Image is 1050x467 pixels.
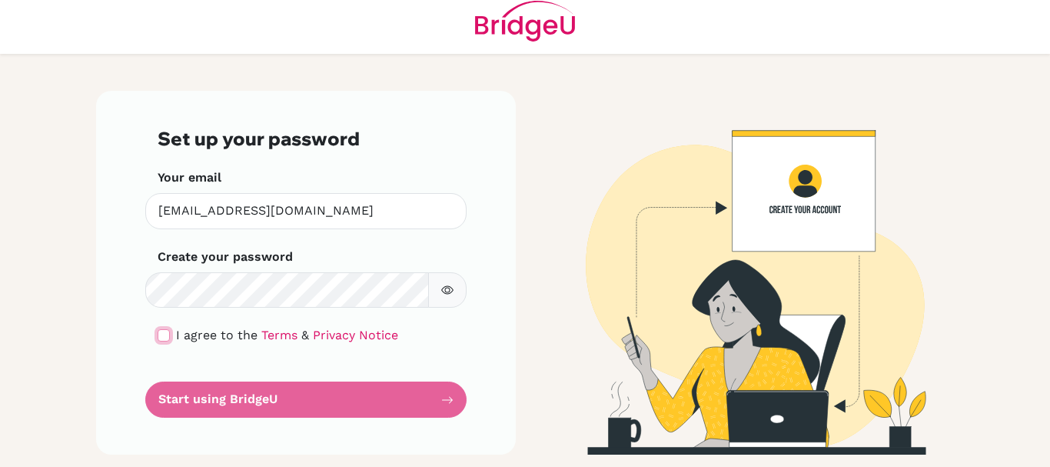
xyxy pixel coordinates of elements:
[158,128,454,150] h3: Set up your password
[313,328,398,342] a: Privacy Notice
[158,168,221,187] label: Your email
[158,248,293,266] label: Create your password
[301,328,309,342] span: &
[176,328,258,342] span: I agree to the
[145,193,467,229] input: Insert your email*
[261,328,297,342] a: Terms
